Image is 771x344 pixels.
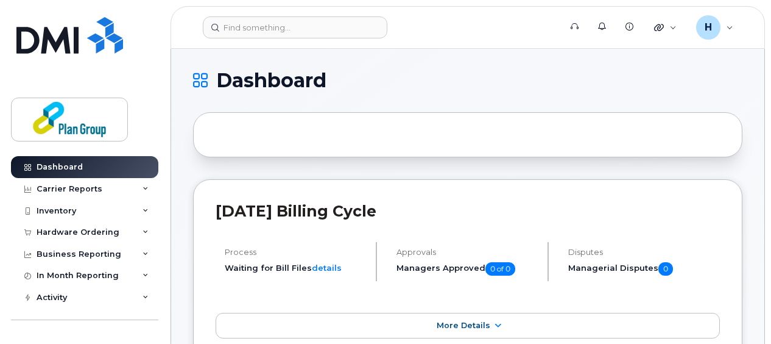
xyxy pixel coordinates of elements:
[396,262,537,276] h5: Managers Approved
[312,263,342,273] a: details
[437,321,490,330] span: More Details
[658,262,673,276] span: 0
[568,262,720,276] h5: Managerial Disputes
[216,202,720,220] h2: [DATE] Billing Cycle
[485,262,515,276] span: 0 of 0
[216,71,326,90] span: Dashboard
[568,248,720,257] h4: Disputes
[225,248,365,257] h4: Process
[225,262,365,274] li: Waiting for Bill Files
[396,248,537,257] h4: Approvals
